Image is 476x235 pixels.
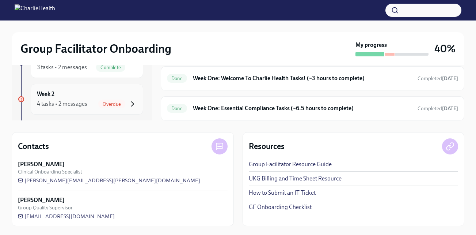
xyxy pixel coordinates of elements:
[418,105,458,112] span: Completed
[96,65,125,70] span: Complete
[355,41,387,49] strong: My progress
[18,160,65,168] strong: [PERSON_NAME]
[18,204,73,211] span: Group Quality Supervisor
[434,42,456,55] h3: 40%
[37,90,54,98] h6: Week 2
[18,177,200,184] a: [PERSON_NAME][EMAIL_ADDRESS][PERSON_NAME][DOMAIN_NAME]
[418,105,458,112] span: September 25th, 2025 17:56
[418,75,458,82] span: Completed
[18,141,49,152] h4: Contacts
[167,76,187,81] span: Done
[18,168,82,175] span: Clinical Onboarding Specialist
[193,104,412,112] h6: Week One: Essential Compliance Tasks (~6.5 hours to complete)
[249,141,285,152] h4: Resources
[442,105,458,112] strong: [DATE]
[18,213,115,220] a: [EMAIL_ADDRESS][DOMAIN_NAME]
[249,175,342,183] a: UKG Billing and Time Sheet Resource
[167,106,187,111] span: Done
[418,75,458,82] span: September 25th, 2025 18:02
[37,100,87,108] div: 4 tasks • 2 messages
[249,203,312,211] a: GF Onboarding Checklist
[167,72,458,84] a: DoneWeek One: Welcome To Charlie Health Tasks! (~3 hours to complete)Completed[DATE]
[15,4,55,16] img: CharlieHealth
[249,189,316,197] a: How to Submit an IT Ticket
[18,84,143,115] a: Week 24 tasks • 2 messagesOverdue
[37,63,87,71] div: 3 tasks • 2 messages
[249,160,332,168] a: Group Facilitator Resource Guide
[20,41,171,56] h2: Group Facilitator Onboarding
[193,74,412,82] h6: Week One: Welcome To Charlie Health Tasks! (~3 hours to complete)
[18,196,65,204] strong: [PERSON_NAME]
[167,102,458,114] a: DoneWeek One: Essential Compliance Tasks (~6.5 hours to complete)Completed[DATE]
[442,75,458,82] strong: [DATE]
[98,101,125,107] span: Overdue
